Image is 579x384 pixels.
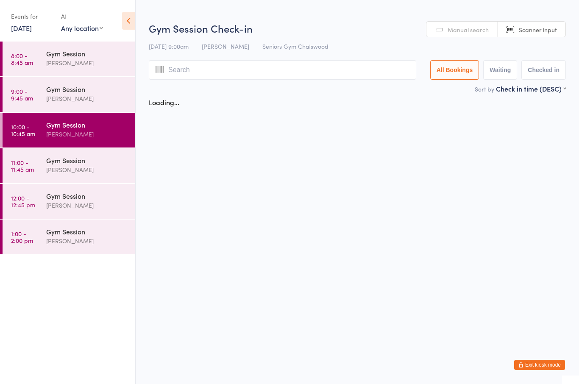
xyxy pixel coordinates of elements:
[149,97,179,107] div: Loading...
[521,60,566,80] button: Checked in
[11,9,53,23] div: Events for
[46,120,128,129] div: Gym Session
[475,85,494,93] label: Sort by
[448,25,489,34] span: Manual search
[262,42,328,50] span: Seniors Gym Chatswood
[46,191,128,200] div: Gym Session
[11,123,35,137] time: 10:00 - 10:45 am
[46,94,128,103] div: [PERSON_NAME]
[483,60,517,80] button: Waiting
[46,49,128,58] div: Gym Session
[149,21,566,35] h2: Gym Session Check-in
[496,84,566,93] div: Check in time (DESC)
[430,60,479,80] button: All Bookings
[149,60,416,80] input: Search
[3,77,135,112] a: 9:00 -9:45 amGym Session[PERSON_NAME]
[202,42,249,50] span: [PERSON_NAME]
[46,236,128,246] div: [PERSON_NAME]
[11,230,33,244] time: 1:00 - 2:00 pm
[61,9,103,23] div: At
[3,220,135,254] a: 1:00 -2:00 pmGym Session[PERSON_NAME]
[514,360,565,370] button: Exit kiosk mode
[46,129,128,139] div: [PERSON_NAME]
[149,42,189,50] span: [DATE] 9:00am
[11,52,33,66] time: 8:00 - 8:45 am
[46,84,128,94] div: Gym Session
[46,200,128,210] div: [PERSON_NAME]
[11,23,32,33] a: [DATE]
[3,113,135,147] a: 10:00 -10:45 amGym Session[PERSON_NAME]
[46,156,128,165] div: Gym Session
[3,184,135,219] a: 12:00 -12:45 pmGym Session[PERSON_NAME]
[11,88,33,101] time: 9:00 - 9:45 am
[46,58,128,68] div: [PERSON_NAME]
[46,227,128,236] div: Gym Session
[61,23,103,33] div: Any location
[3,42,135,76] a: 8:00 -8:45 amGym Session[PERSON_NAME]
[3,148,135,183] a: 11:00 -11:45 amGym Session[PERSON_NAME]
[46,165,128,175] div: [PERSON_NAME]
[519,25,557,34] span: Scanner input
[11,159,34,173] time: 11:00 - 11:45 am
[11,195,35,208] time: 12:00 - 12:45 pm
